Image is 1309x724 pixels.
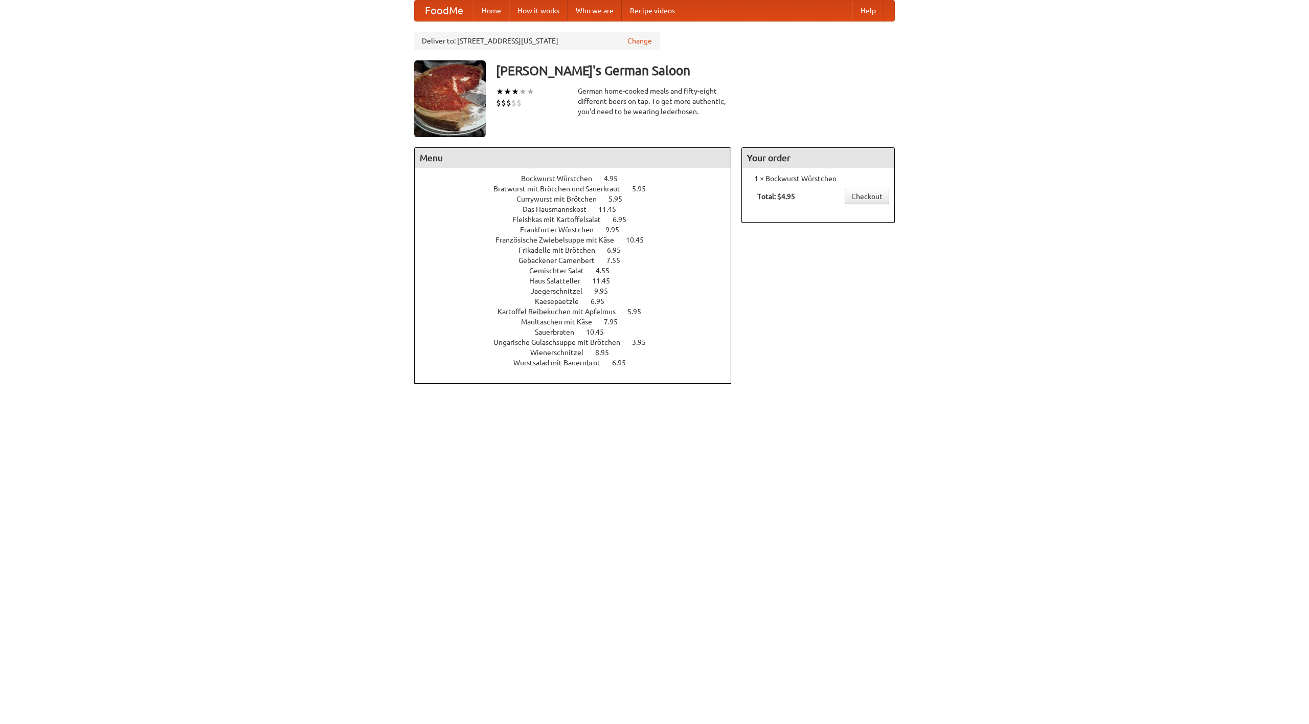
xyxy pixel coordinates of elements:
a: Gemischter Salat 4.55 [529,267,628,275]
a: Bockwurst Würstchen 4.95 [521,174,637,183]
span: Bockwurst Würstchen [521,174,602,183]
span: Französische Zwiebelsuppe mit Käse [495,236,624,244]
a: Ungarische Gulaschsuppe mit Brötchen 3.95 [493,338,665,346]
span: 6.95 [591,297,615,305]
a: Jaegerschnitzel 9.95 [531,287,627,295]
h4: Your order [742,148,894,168]
span: 5.95 [608,195,633,203]
a: Französische Zwiebelsuppe mit Käse 10.45 [495,236,663,244]
span: 7.55 [606,256,630,265]
a: How it works [509,1,568,21]
span: 5.95 [627,308,651,316]
a: Home [473,1,509,21]
span: 10.45 [586,328,614,336]
span: Kaesepaetzle [535,297,589,305]
a: Who we are [568,1,622,21]
span: Frikadelle mit Brötchen [518,246,605,254]
a: Checkout [845,189,889,204]
span: Gebackener Camenbert [518,256,605,265]
a: Gebackener Camenbert 7.55 [518,256,639,265]
span: Ungarische Gulaschsuppe mit Brötchen [493,338,630,346]
span: Wienerschnitzel [530,348,594,357]
span: Frankfurter Würstchen [520,226,604,234]
a: Fleishkas mit Kartoffelsalat 6.95 [512,215,645,224]
a: Frankfurter Würstchen 9.95 [520,226,638,234]
span: 6.95 [613,215,637,224]
a: Frikadelle mit Brötchen 6.95 [518,246,640,254]
span: Kartoffel Reibekuchen mit Apfelmus [498,308,626,316]
div: Deliver to: [STREET_ADDRESS][US_STATE] [414,32,660,50]
a: Maultaschen mit Käse 7.95 [521,318,637,326]
div: German home-cooked meals and fifty-eight different beers on tap. To get more authentic, you'd nee... [578,86,731,117]
span: 11.45 [598,205,626,213]
a: Currywurst mit Brötchen 5.95 [516,195,641,203]
a: Sauerbraten 10.45 [535,328,623,336]
li: $ [511,97,516,108]
span: 9.95 [594,287,618,295]
li: ★ [527,86,534,97]
a: Kaesepaetzle 6.95 [535,297,623,305]
span: Haus Salatteller [529,277,591,285]
span: 10.45 [626,236,654,244]
a: Change [627,36,652,46]
a: Das Hausmannskost 11.45 [523,205,635,213]
a: Bratwurst mit Brötchen und Sauerkraut 5.95 [493,185,665,193]
span: 4.95 [604,174,628,183]
h3: [PERSON_NAME]'s German Saloon [496,60,895,81]
li: $ [506,97,511,108]
a: Wurstsalad mit Bauernbrot 6.95 [513,359,645,367]
li: ★ [511,86,519,97]
span: 8.95 [595,348,619,357]
span: 11.45 [592,277,620,285]
li: $ [501,97,506,108]
span: Gemischter Salat [529,267,594,275]
span: Maultaschen mit Käse [521,318,602,326]
span: 9.95 [605,226,629,234]
a: Kartoffel Reibekuchen mit Apfelmus 5.95 [498,308,660,316]
a: Wienerschnitzel 8.95 [530,348,628,357]
span: 4.55 [596,267,620,275]
span: Sauerbraten [535,328,584,336]
h4: Menu [415,148,731,168]
span: Bratwurst mit Brötchen und Sauerkraut [493,185,630,193]
b: Total: $4.95 [757,192,795,201]
li: ★ [496,86,504,97]
span: Currywurst mit Brötchen [516,195,607,203]
a: Recipe videos [622,1,683,21]
li: $ [516,97,522,108]
span: Das Hausmannskost [523,205,597,213]
span: 6.95 [612,359,636,367]
a: Help [852,1,884,21]
img: angular.jpg [414,60,486,137]
span: 6.95 [607,246,631,254]
a: FoodMe [415,1,473,21]
li: ★ [504,86,511,97]
span: Jaegerschnitzel [531,287,593,295]
li: $ [496,97,501,108]
li: 1 × Bockwurst Würstchen [747,173,889,184]
span: 5.95 [632,185,656,193]
li: ★ [519,86,527,97]
a: Haus Salatteller 11.45 [529,277,629,285]
span: Wurstsalad mit Bauernbrot [513,359,611,367]
span: 7.95 [604,318,628,326]
span: Fleishkas mit Kartoffelsalat [512,215,611,224]
span: 3.95 [632,338,656,346]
